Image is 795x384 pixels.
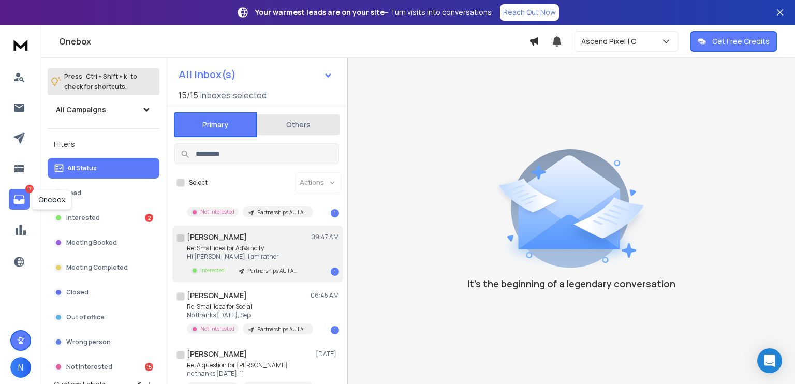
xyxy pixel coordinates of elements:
[48,332,159,352] button: Wrong person
[690,31,777,52] button: Get Free Credits
[316,350,339,358] p: [DATE]
[66,189,81,197] p: Lead
[84,70,128,82] span: Ctrl + Shift + k
[255,7,492,18] p: – Turn visits into conversations
[257,209,307,216] p: Partnerships AU | Ascend Pixel
[64,71,137,92] p: Press to check for shortcuts.
[187,303,311,311] p: Re: Small idea for Social
[200,267,225,274] p: Interested
[581,36,640,47] p: Ascend Pixel | C
[187,370,311,378] p: no thanks [DATE], 11
[66,363,112,371] p: Not Interested
[174,112,257,137] button: Primary
[467,276,675,291] p: It’s the beginning of a legendary conversation
[311,291,339,300] p: 06:45 AM
[500,4,559,21] a: Reach Out Now
[187,290,247,301] h1: [PERSON_NAME]
[48,257,159,278] button: Meeting Completed
[67,164,97,172] p: All Status
[59,35,529,48] h1: Onebox
[189,179,208,187] label: Select
[179,69,236,80] h1: All Inbox(s)
[311,233,339,241] p: 09:47 AM
[48,282,159,303] button: Closed
[145,363,153,371] div: 15
[179,89,198,101] span: 15 / 15
[331,209,339,217] div: 1
[48,307,159,328] button: Out of office
[331,268,339,276] div: 1
[66,338,111,346] p: Wrong person
[187,361,311,370] p: Re: A question for [PERSON_NAME]
[10,357,31,378] button: N
[503,7,556,18] p: Reach Out Now
[66,288,89,297] p: Closed
[187,244,303,253] p: Re: Small idea for AdVancify
[187,232,247,242] h1: [PERSON_NAME]
[757,348,782,373] div: Open Intercom Messenger
[66,313,105,321] p: Out of office
[56,105,106,115] h1: All Campaigns
[200,89,267,101] h3: Inboxes selected
[257,326,307,333] p: Partnerships AU | Ascend Pixel
[200,325,234,333] p: Not Interested
[48,183,159,203] button: Lead
[66,263,128,272] p: Meeting Completed
[25,185,34,193] p: 17
[48,99,159,120] button: All Campaigns
[170,64,341,85] button: All Inbox(s)
[48,208,159,228] button: Interested2
[187,311,311,319] p: No thanks [DATE], Sep
[187,349,247,359] h1: [PERSON_NAME]
[66,214,100,222] p: Interested
[32,190,72,210] div: Onebox
[10,35,31,54] img: logo
[200,208,234,216] p: Not Interested
[187,253,303,261] p: Hi [PERSON_NAME], I am rather
[48,357,159,377] button: Not Interested15
[712,36,770,47] p: Get Free Credits
[48,137,159,152] h3: Filters
[247,267,297,275] p: Partnerships AU | Ascend Pixel
[66,239,117,247] p: Meeting Booked
[9,189,30,210] a: 17
[145,214,153,222] div: 2
[257,113,340,136] button: Others
[48,232,159,253] button: Meeting Booked
[48,158,159,179] button: All Status
[331,326,339,334] div: 1
[255,7,385,17] strong: Your warmest leads are on your site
